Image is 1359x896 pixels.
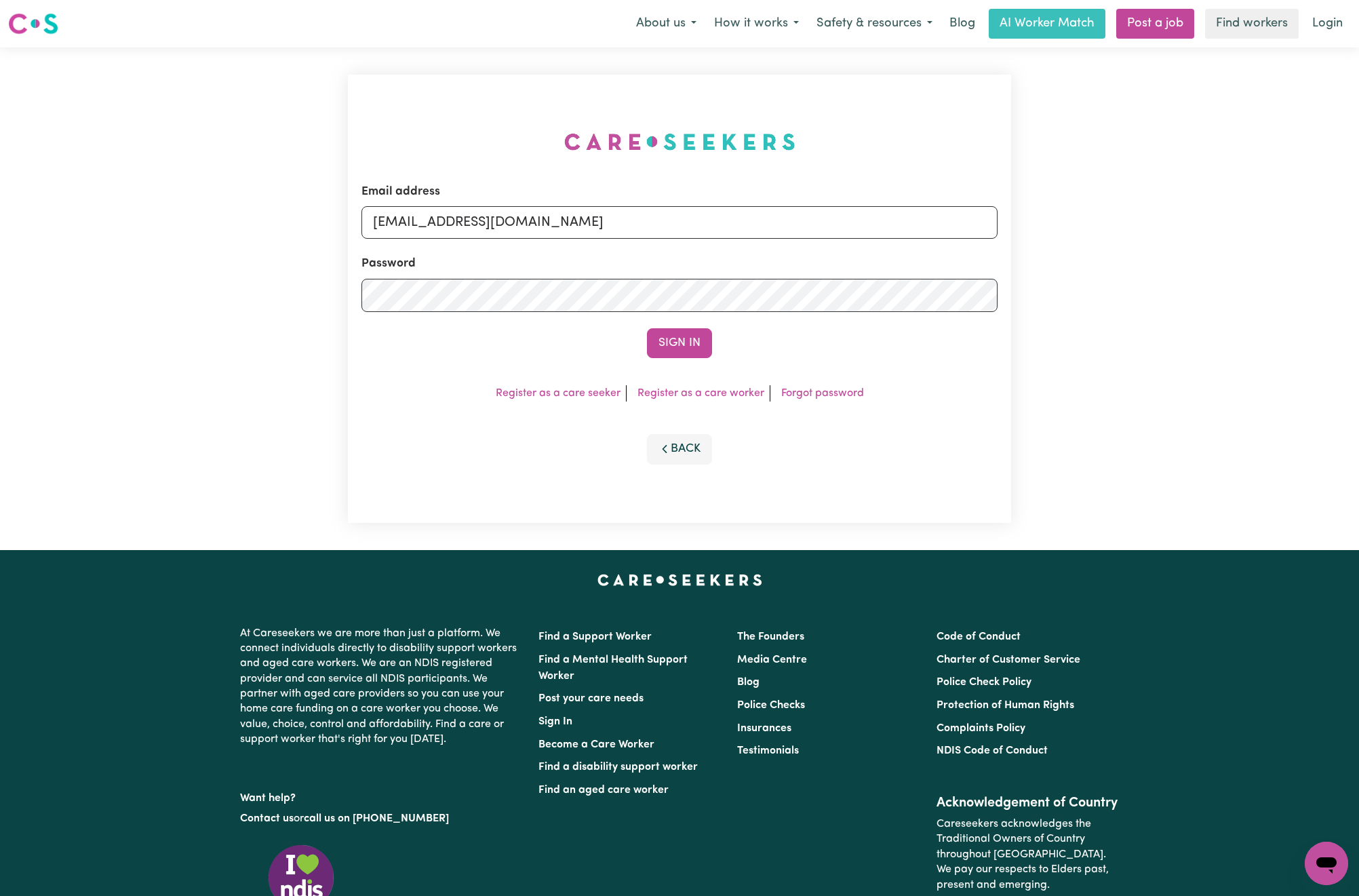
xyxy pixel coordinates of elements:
a: Blog [737,677,760,688]
iframe: Button to launch messaging window [1305,842,1348,885]
a: Post a job [1116,9,1194,39]
input: Email address [361,206,998,239]
a: call us on [PHONE_NUMBER] [304,813,449,824]
a: Charter of Customer Service [937,655,1080,665]
a: Register as a care worker [637,388,764,399]
button: Safety & resources [808,9,941,38]
p: Want help? [240,785,522,806]
a: Login [1304,9,1351,39]
a: Protection of Human Rights [937,700,1074,711]
a: Police Check Policy [937,677,1031,688]
a: Find a disability support worker [538,762,698,773]
a: AI Worker Match [989,9,1105,39]
a: Register as a care seeker [496,388,621,399]
p: or [240,806,522,832]
a: Find workers [1205,9,1299,39]
a: Post your care needs [538,693,644,704]
a: The Founders [737,631,804,642]
a: Contact us [240,813,294,824]
p: At Careseekers we are more than just a platform. We connect individuals directly to disability su... [240,621,522,753]
h2: Acknowledgement of Country [937,795,1119,811]
label: Email address [361,183,440,201]
button: Sign In [647,328,712,358]
a: Media Centre [737,655,807,665]
a: Forgot password [781,388,864,399]
a: Become a Care Worker [538,739,654,750]
label: Password [361,255,416,273]
button: About us [627,9,705,38]
a: Complaints Policy [937,723,1025,734]
a: Testimonials [737,745,799,756]
a: Careseekers home page [597,574,762,585]
button: How it works [705,9,808,38]
a: Sign In [538,716,572,727]
button: Back [647,434,712,464]
a: Insurances [737,723,791,734]
img: Careseekers logo [8,12,58,36]
a: NDIS Code of Conduct [937,745,1048,756]
a: Find an aged care worker [538,785,669,796]
a: Find a Mental Health Support Worker [538,655,688,682]
a: Careseekers logo [8,8,58,39]
a: Code of Conduct [937,631,1021,642]
a: Find a Support Worker [538,631,652,642]
a: Blog [941,9,983,39]
a: Police Checks [737,700,805,711]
